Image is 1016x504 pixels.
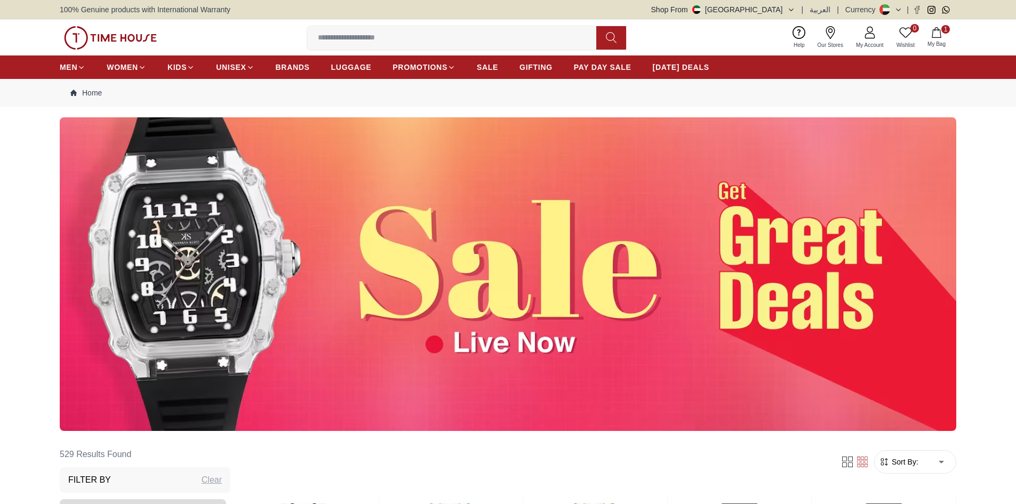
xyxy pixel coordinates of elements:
[331,58,372,77] a: LUGGAGE
[852,41,888,49] span: My Account
[910,24,919,33] span: 0
[802,4,804,15] span: |
[574,58,631,77] a: PAY DAY SALE
[879,457,918,467] button: Sort By:
[60,442,230,467] h6: 529 Results Found
[60,117,956,431] img: ...
[927,6,935,14] a: Instagram
[890,24,921,51] a: 0Wishlist
[107,62,138,73] span: WOMEN
[477,58,498,77] a: SALE
[913,6,921,14] a: Facebook
[907,4,909,15] span: |
[921,25,952,50] button: 1My Bag
[60,79,956,107] nav: Breadcrumb
[477,62,498,73] span: SALE
[393,62,447,73] span: PROMOTIONS
[519,58,553,77] a: GIFTING
[692,5,701,14] img: United Arab Emirates
[107,58,146,77] a: WOMEN
[276,58,310,77] a: BRANDS
[942,6,950,14] a: Whatsapp
[276,62,310,73] span: BRANDS
[787,24,811,51] a: Help
[216,62,246,73] span: UNISEX
[890,457,918,467] span: Sort By:
[216,58,254,77] a: UNISEX
[574,62,631,73] span: PAY DAY SALE
[68,474,111,486] h3: Filter By
[789,41,809,49] span: Help
[653,62,709,73] span: [DATE] DEALS
[892,41,919,49] span: Wishlist
[167,58,195,77] a: KIDS
[60,58,85,77] a: MEN
[811,24,850,51] a: Our Stores
[167,62,187,73] span: KIDS
[651,4,795,15] button: Shop From[GEOGRAPHIC_DATA]
[331,62,372,73] span: LUGGAGE
[519,62,553,73] span: GIFTING
[923,40,950,48] span: My Bag
[70,87,102,98] a: Home
[393,58,455,77] a: PROMOTIONS
[60,62,77,73] span: MEN
[60,4,230,15] span: 100% Genuine products with International Warranty
[202,474,222,486] div: Clear
[941,25,950,34] span: 1
[810,4,830,15] button: العربية
[845,4,880,15] div: Currency
[813,41,847,49] span: Our Stores
[64,26,157,50] img: ...
[653,58,709,77] a: [DATE] DEALS
[837,4,839,15] span: |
